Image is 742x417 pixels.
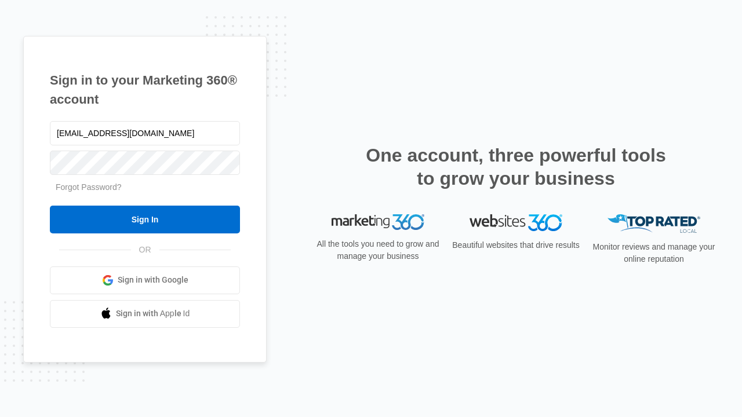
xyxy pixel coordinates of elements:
[608,214,700,233] img: Top Rated Local
[470,214,562,231] img: Websites 360
[131,244,159,256] span: OR
[56,182,122,192] a: Forgot Password?
[50,121,240,145] input: Email
[589,241,719,265] p: Monitor reviews and manage your online reputation
[50,71,240,109] h1: Sign in to your Marketing 360® account
[313,238,443,262] p: All the tools you need to grow and manage your business
[50,206,240,233] input: Sign In
[362,144,670,190] h2: One account, three powerful tools to grow your business
[332,214,424,231] img: Marketing 360
[116,308,190,320] span: Sign in with Apple Id
[451,239,581,251] p: Beautiful websites that drive results
[118,274,188,286] span: Sign in with Google
[50,266,240,294] a: Sign in with Google
[50,300,240,328] a: Sign in with Apple Id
